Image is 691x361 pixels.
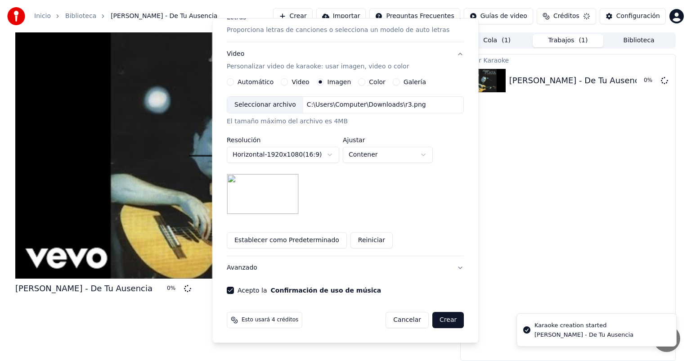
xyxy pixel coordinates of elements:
[292,79,310,85] label: Video
[227,50,409,71] div: Video
[303,100,430,109] div: C:\Users\Computer\Downloads\r3.png
[238,287,381,293] label: Acepto la
[227,78,464,256] div: VideoPersonalizar video de karaoke: usar imagen, video o color
[227,97,303,113] div: Seleccionar archivo
[242,316,298,324] span: Esto usará 4 créditos
[227,42,464,78] button: VideoPersonalizar video de karaoke: usar imagen, video o color
[238,79,274,85] label: Automático
[227,6,464,42] button: LetrasProporciona letras de canciones o selecciona un modelo de auto letras
[432,312,464,328] button: Crear
[343,137,433,143] label: Ajustar
[227,117,464,126] div: El tamaño máximo del archivo es 4MB
[227,26,449,35] p: Proporciona letras de canciones o selecciona un modelo de auto letras
[404,79,426,85] label: Galería
[271,287,381,293] button: Acepto la
[350,232,393,248] button: Reiniciar
[227,256,464,280] button: Avanzado
[328,79,351,85] label: Imagen
[227,13,246,22] div: Letras
[386,312,429,328] button: Cancelar
[227,137,339,143] label: Resolución
[227,62,409,71] p: Personalizar video de karaoke: usar imagen, video o color
[369,79,386,85] label: Color
[227,232,347,248] button: Establecer como Predeterminado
